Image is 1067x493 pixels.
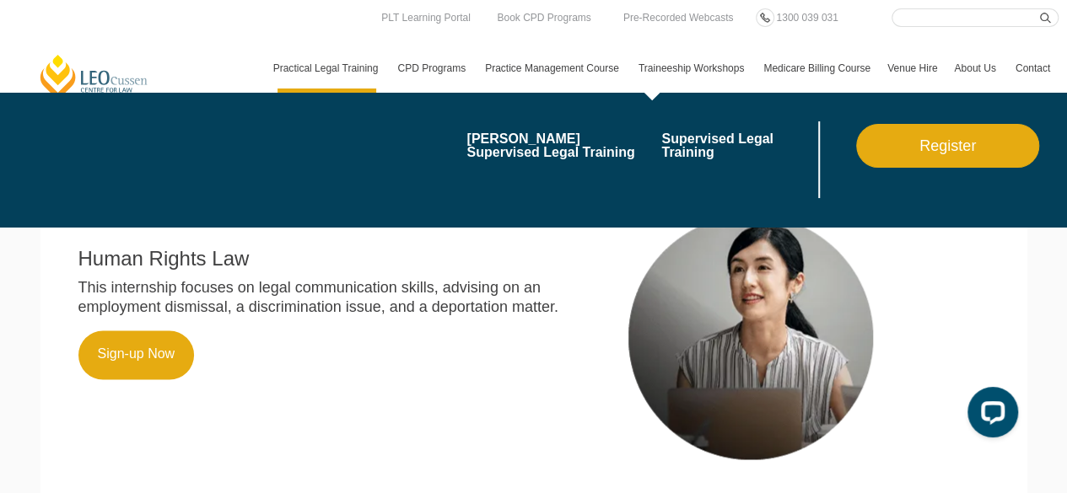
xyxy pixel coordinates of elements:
[946,44,1006,93] a: About Us
[1007,44,1059,93] a: Contact
[856,124,1039,168] a: Register
[38,53,150,101] a: [PERSON_NAME] Centre for Law
[265,44,390,93] a: Practical Legal Training
[879,44,946,93] a: Venue Hire
[776,12,838,24] span: 1300 039 031
[954,380,1025,451] iframe: LiveChat chat widget
[78,278,599,318] p: This internship focuses on legal communication skills, advising on an employment dismissal, a dis...
[377,8,475,27] a: PLT Learning Portal
[619,8,738,27] a: Pre-Recorded Webcasts
[78,248,599,270] h2: Human Rights Law
[755,44,879,93] a: Medicare Billing Course
[466,132,649,159] a: [PERSON_NAME] Supervised Legal Training
[661,132,814,159] a: Supervised Legal Training
[630,44,755,93] a: Traineeship Workshops
[477,44,630,93] a: Practice Management Course
[78,330,195,379] a: Sign-up Now
[272,132,467,146] a: blank
[493,8,595,27] a: Book CPD Programs
[772,8,842,27] a: 1300 039 031
[389,44,477,93] a: CPD Programs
